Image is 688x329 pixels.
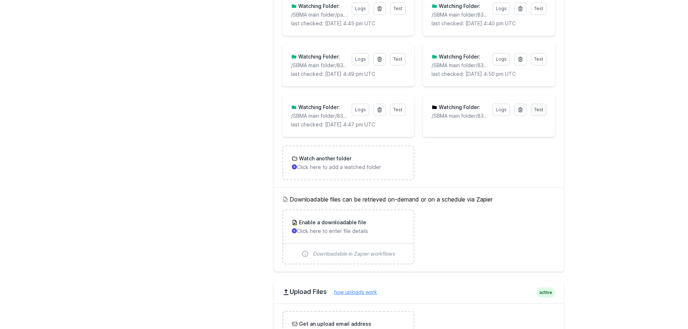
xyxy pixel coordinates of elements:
[534,107,543,112] span: Test
[493,53,510,65] a: Logs
[534,56,543,62] span: Test
[291,70,406,78] p: last checked: [DATE] 4:49 pm UTC
[393,107,402,112] span: Test
[652,293,679,320] iframe: Drift Widget Chat Controller
[531,104,546,116] a: Test
[393,56,402,62] span: Test
[291,112,347,120] p: SBMA main folder/834_OneConnect
[298,320,371,328] h3: Get an upload email address
[534,6,543,11] span: Test
[298,219,366,226] h3: Enable a downloadable file
[432,62,488,69] p: SBMA main folder/834_Paylocity
[493,3,510,15] a: Logs
[390,3,406,15] a: Test
[432,112,488,120] p: SBMA main folder/834_isolved
[291,121,406,128] p: last checked: [DATE] 4:47 pm UTC
[352,104,369,116] a: Logs
[292,164,405,171] p: Click here to add a watched folder
[352,53,369,65] a: Logs
[493,104,510,116] a: Logs
[536,287,555,298] span: active
[292,228,405,235] p: Click here to enter file details
[437,104,480,111] h3: Watching Folder:
[432,20,546,27] p: last checked: [DATE] 4:40 pm UTC
[282,195,555,204] h5: Downloadable files can be retrieved on-demand or on a schedule via Zapier
[298,155,351,162] h3: Watch another folder
[531,53,546,65] a: Test
[283,146,414,179] a: Watch another folder Click here to add a watched folder
[432,70,546,78] p: last checked: [DATE] 4:50 pm UTC
[297,3,340,10] h3: Watching Folder:
[531,3,546,15] a: Test
[291,62,347,69] p: SBMA main folder/834_EBS Health
[291,20,406,27] p: last checked: [DATE] 4:45 pm UTC
[291,11,347,18] p: SBMA main folder/paycom/paycomxgp
[390,53,406,65] a: Test
[297,53,340,60] h3: Watching Folder:
[313,250,395,257] span: Downloadable in Zapier workflows
[393,6,402,11] span: Test
[283,210,414,264] a: Enable a downloadable file Click here to enter file details Downloadable in Zapier workflows
[282,287,555,296] h2: Upload Files
[390,104,406,116] a: Test
[437,53,480,60] h3: Watching Folder:
[437,3,480,10] h3: Watching Folder:
[327,289,377,295] a: how uploads work
[432,11,488,18] p: SBMA main folder/834_Wallit
[297,104,340,111] h3: Watching Folder:
[352,3,369,15] a: Logs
